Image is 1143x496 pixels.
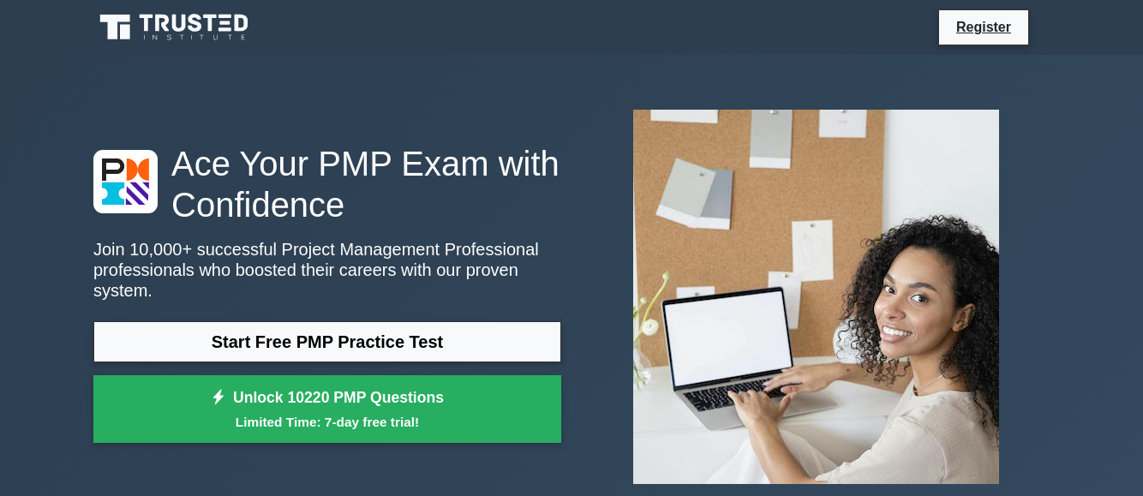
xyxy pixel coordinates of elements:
[115,412,540,432] small: Limited Time: 7-day free trial!
[93,143,561,225] h1: Ace Your PMP Exam with Confidence
[93,321,561,362] a: Start Free PMP Practice Test
[93,375,561,444] a: Unlock 10220 PMP QuestionsLimited Time: 7-day free trial!
[93,239,561,301] p: Join 10,000+ successful Project Management Professional professionals who boosted their careers w...
[946,16,1021,38] a: Register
